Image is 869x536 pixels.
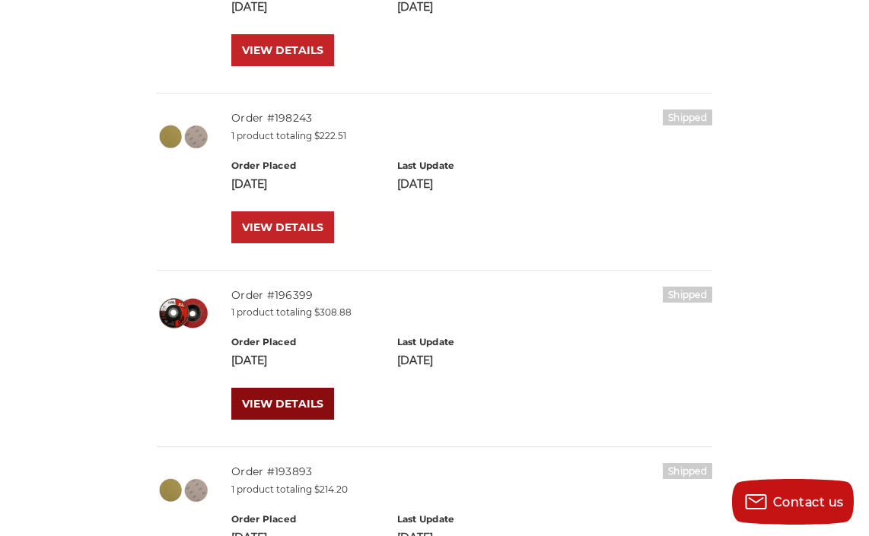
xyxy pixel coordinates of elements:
[157,109,210,163] img: 6" inch hook & loop disc
[231,159,381,173] h6: Order Placed
[231,465,312,478] a: Order #193893
[397,335,547,349] h6: Last Update
[397,512,547,526] h6: Last Update
[231,354,267,367] span: [DATE]
[157,463,210,516] img: 6" inch hook & loop disc
[663,463,712,479] h6: Shipped
[231,306,712,319] p: 1 product totaling $308.88
[732,479,854,525] button: Contact us
[231,111,312,125] a: Order #198243
[157,287,210,340] img: 4.5" BHA Alpha Disc
[231,34,334,66] a: VIEW DETAILS
[663,109,712,125] h6: Shipped
[663,287,712,303] h6: Shipped
[231,211,334,243] a: VIEW DETAILS
[231,483,712,496] p: 1 product totaling $214.20
[397,177,433,191] span: [DATE]
[231,177,267,191] span: [DATE]
[397,159,547,173] h6: Last Update
[231,335,381,349] h6: Order Placed
[231,388,334,420] a: VIEW DETAILS
[397,354,433,367] span: [DATE]
[231,288,313,302] a: Order #196399
[231,512,381,526] h6: Order Placed
[773,495,844,509] span: Contact us
[231,129,712,143] p: 1 product totaling $222.51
